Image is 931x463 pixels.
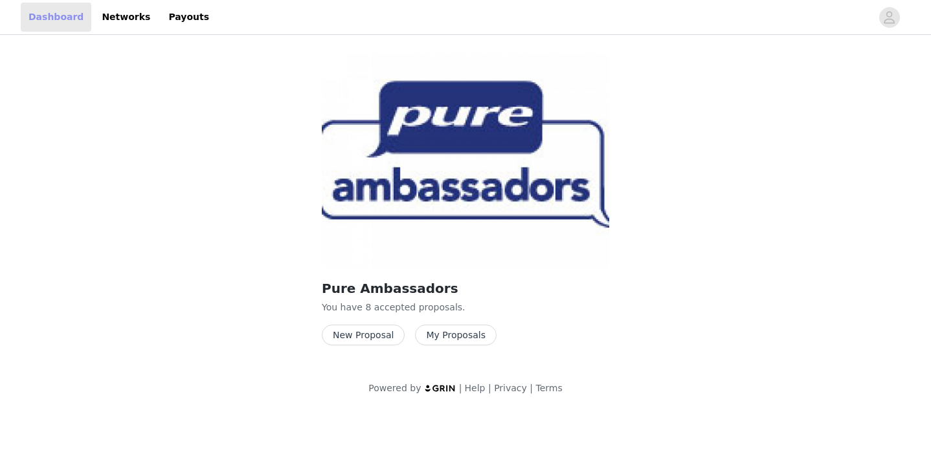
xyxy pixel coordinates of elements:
a: Payouts [161,3,217,32]
a: Networks [94,3,158,32]
span: | [459,383,462,393]
a: Help [465,383,486,393]
span: | [488,383,491,393]
h2: Pure Ambassadors [322,279,609,298]
span: | [530,383,533,393]
div: avatar [883,7,895,28]
a: Privacy [494,383,527,393]
img: Pure Encapsulations [322,53,609,268]
a: Terms [535,383,562,393]
button: My Proposals [415,325,497,345]
img: logo [424,384,456,393]
p: You have 8 accepted proposal . [322,301,609,314]
a: Dashboard [21,3,91,32]
button: New Proposal [322,325,405,345]
span: Powered by [368,383,421,393]
span: s [458,302,462,312]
